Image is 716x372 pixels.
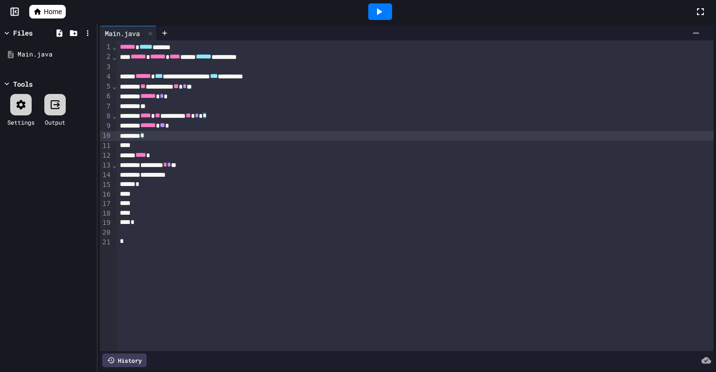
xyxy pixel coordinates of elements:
[100,28,145,38] div: Main.java
[45,118,65,127] div: Output
[100,62,112,72] div: 3
[100,180,112,190] div: 15
[100,209,112,219] div: 18
[100,52,112,62] div: 2
[100,121,112,131] div: 9
[100,102,112,112] div: 7
[100,141,112,151] div: 11
[112,82,117,90] span: Fold line
[18,50,94,59] div: Main.java
[100,42,112,52] div: 1
[100,199,112,209] div: 17
[112,43,117,51] span: Fold line
[100,131,112,141] div: 10
[13,79,33,89] div: Tools
[44,7,62,17] span: Home
[112,161,117,169] span: Fold line
[100,26,157,40] div: Main.java
[100,170,112,180] div: 14
[100,112,112,121] div: 8
[7,118,35,127] div: Settings
[100,92,112,101] div: 6
[102,353,147,367] div: History
[100,190,112,200] div: 16
[100,161,112,170] div: 13
[29,5,66,19] a: Home
[100,151,112,161] div: 12
[100,218,112,228] div: 19
[112,112,117,120] span: Fold line
[112,53,117,61] span: Fold line
[13,28,33,38] div: Files
[100,72,112,82] div: 4
[100,228,112,238] div: 20
[100,82,112,92] div: 5
[100,238,112,247] div: 21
